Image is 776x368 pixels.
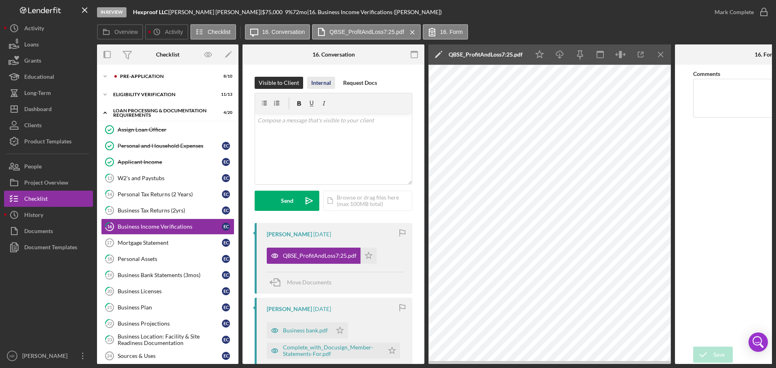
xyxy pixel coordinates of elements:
[222,287,230,295] div: E C
[169,9,262,15] div: [PERSON_NAME] [PERSON_NAME] |
[24,101,52,119] div: Dashboard
[107,256,112,261] tspan: 18
[222,142,230,150] div: E C
[101,170,234,186] a: 13W2's and PaystubsEC
[101,332,234,348] a: 23Business Location: Facility & Site Readiness DocumentationEC
[24,85,51,103] div: Long-Term
[4,223,93,239] button: Documents
[222,223,230,231] div: E C
[133,8,168,15] b: Hexproof LLC
[24,20,44,38] div: Activity
[267,306,312,312] div: [PERSON_NAME]
[4,158,93,175] button: People
[101,138,234,154] a: Personal and Household ExpensesEC
[101,154,234,170] a: Applicant IncomeEC
[222,174,230,182] div: E C
[97,24,143,40] button: Overview
[118,143,222,149] div: Personal and Household Expenses
[107,175,112,181] tspan: 13
[307,9,442,15] div: | 16. Business Income Verifications ([PERSON_NAME])
[24,117,42,135] div: Clients
[24,223,53,241] div: Documents
[4,85,93,101] a: Long-Term
[24,239,77,257] div: Document Templates
[4,101,93,117] button: Dashboard
[10,354,15,358] text: HF
[101,283,234,299] a: 20Business LicensesEC
[120,74,212,79] div: Pre-Application
[24,36,39,55] div: Loans
[312,51,355,58] div: 16. Conversation
[190,24,236,40] button: Checklist
[693,70,720,77] label: Comments
[118,223,222,230] div: Business Income Verifications
[4,36,93,53] button: Loans
[107,272,112,278] tspan: 19
[107,337,112,342] tspan: 23
[222,190,230,198] div: E C
[713,347,725,363] div: Save
[118,175,222,181] div: W2's and Paystubs
[4,53,93,69] button: Grants
[312,24,420,40] button: QBSE_ProfitAndLoss7:25.pdf
[285,9,293,15] div: 9 %
[4,207,93,223] a: History
[101,186,234,202] a: 14Personal Tax Returns (2 Years)EC
[107,208,112,213] tspan: 15
[24,69,54,87] div: Educational
[4,20,93,36] button: Activity
[267,248,377,264] button: QBSE_ProfitAndLoss7:25.pdf
[283,344,380,357] div: Complete_with_Docusign_Member-Statements-For.pdf
[749,332,768,352] div: Open Intercom Messenger
[222,271,230,279] div: E C
[118,256,222,262] div: Personal Assets
[118,288,222,294] div: Business Licenses
[313,306,331,312] time: 2025-07-30 01:01
[107,191,112,197] tspan: 14
[101,299,234,315] a: 21Business PlanEC
[267,272,339,292] button: Move Documents
[107,321,112,326] tspan: 22
[423,24,468,40] button: 16. Form
[101,202,234,219] a: 15Business Tax Returns (2yrs)EC
[118,272,222,278] div: Business Bank Statements (3mos)
[715,4,754,20] div: Mark Complete
[4,117,93,133] button: Clients
[107,353,112,358] tspan: 24
[101,235,234,251] a: 17Mortgage StatementEC
[283,252,356,259] div: QBSE_ProfitAndLoss7:25.pdf
[267,343,400,359] button: Complete_with_Docusign_Member-Statements-For.pdf
[218,92,232,97] div: 11 / 13
[706,4,772,20] button: Mark Complete
[4,69,93,85] button: Educational
[24,191,48,209] div: Checklist
[24,133,72,151] div: Product Templates
[101,251,234,267] a: 18Personal AssetsEC
[101,315,234,332] a: 22Business ProjectionsEC
[118,159,222,165] div: Applicant Income
[118,320,222,327] div: Business Projections
[107,288,112,294] tspan: 20
[343,77,377,89] div: Request Docs
[118,353,222,359] div: Sources & Uses
[118,333,222,346] div: Business Location: Facility & Site Readiness Documentation
[24,175,68,193] div: Project Overview
[114,29,138,35] label: Overview
[262,8,283,15] span: $75,000
[693,347,733,363] button: Save
[156,51,179,58] div: Checklist
[145,24,188,40] button: Activity
[118,207,222,214] div: Business Tax Returns (2yrs)
[107,240,112,245] tspan: 17
[107,305,112,310] tspan: 21
[245,24,310,40] button: 16. Conversation
[222,206,230,214] div: E C
[313,231,331,238] time: 2025-07-30 01:11
[255,77,303,89] button: Visible to Client
[4,133,93,149] a: Product Templates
